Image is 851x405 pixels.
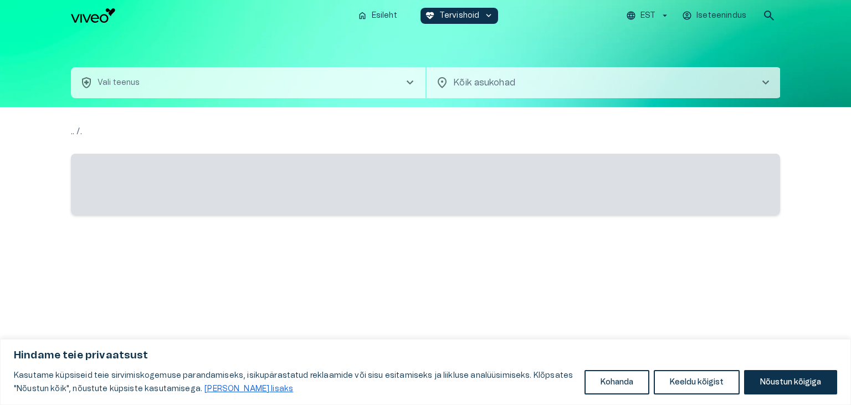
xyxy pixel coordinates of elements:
[759,76,772,89] span: chevron_right
[762,9,776,22] span: search
[421,8,499,24] button: ecg_heartTervishoidkeyboard_arrow_down
[372,10,397,22] p: Esileht
[484,11,494,21] span: keyboard_arrow_down
[98,77,140,89] p: Vali teenus
[14,369,576,396] p: Kasutame küpsiseid teie sirvimiskogemuse parandamiseks, isikupärastatud reklaamide või sisu esita...
[585,370,649,394] button: Kohanda
[71,8,115,23] img: Viveo logo
[71,8,348,23] a: Navigate to homepage
[204,384,294,393] a: Loe lisaks
[80,76,93,89] span: health_and_safety
[453,76,741,89] p: Kõik asukohad
[425,11,435,21] span: ecg_heart
[439,10,480,22] p: Tervishoid
[758,4,780,27] button: open search modal
[71,154,780,215] span: ‌
[403,76,417,89] span: chevron_right
[640,10,655,22] p: EST
[71,125,780,138] p: .. / .
[71,67,425,98] button: health_and_safetyVali teenuschevron_right
[624,8,671,24] button: EST
[14,349,837,362] p: Hindame teie privaatsust
[435,76,449,89] span: location_on
[744,370,837,394] button: Nõustun kõigiga
[696,10,746,22] p: Iseteenindus
[357,11,367,21] span: home
[680,8,749,24] button: Iseteenindus
[654,370,740,394] button: Keeldu kõigist
[353,8,403,24] button: homeEsileht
